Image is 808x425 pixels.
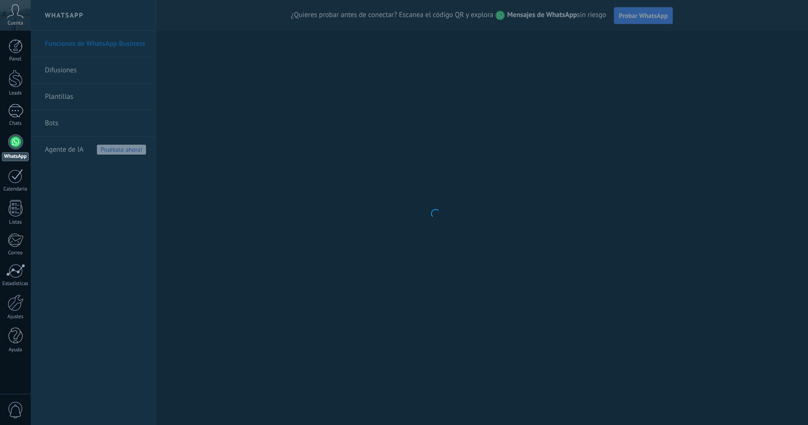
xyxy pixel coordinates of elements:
[2,121,29,127] div: Chats
[8,20,23,26] span: Cuenta
[2,347,29,353] div: Ayuda
[2,314,29,320] div: Ajustes
[2,152,29,161] div: WhatsApp
[2,219,29,226] div: Listas
[2,90,29,96] div: Leads
[2,281,29,287] div: Estadísticas
[2,250,29,256] div: Correo
[2,56,29,62] div: Panel
[2,186,29,192] div: Calendario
